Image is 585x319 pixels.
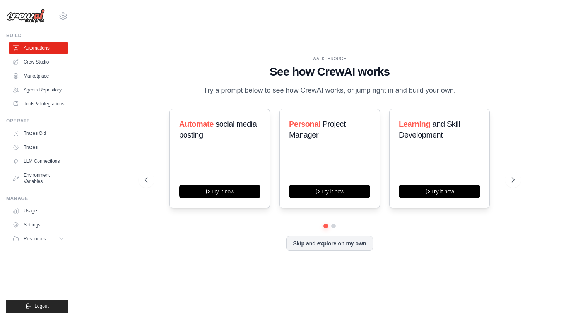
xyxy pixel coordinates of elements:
a: Usage [9,205,68,217]
a: Environment Variables [9,169,68,188]
p: Try a prompt below to see how CrewAI works, or jump right in and build your own. [200,85,460,96]
span: and Skill Development [399,120,460,139]
button: Try it now [399,185,480,198]
span: social media posting [179,120,257,139]
div: Build [6,33,68,39]
div: WALKTHROUGH [145,56,515,62]
div: Manage [6,195,68,202]
a: Crew Studio [9,56,68,68]
button: Skip and explore on my own [286,236,373,251]
a: Marketplace [9,70,68,82]
h1: See how CrewAI works [145,65,515,79]
span: Personal [289,120,320,128]
span: Resources [24,236,46,242]
div: Operate [6,118,68,124]
a: Traces [9,141,68,153]
button: Try it now [289,185,370,198]
a: Automations [9,42,68,54]
a: Tools & Integrations [9,98,68,110]
span: Project Manager [289,120,346,139]
button: Logout [6,300,68,313]
a: Settings [9,219,68,231]
button: Resources [9,233,68,245]
button: Try it now [179,185,260,198]
a: Traces Old [9,127,68,140]
span: Learning [399,120,430,128]
span: Logout [34,303,49,309]
span: Automate [179,120,214,128]
a: Agents Repository [9,84,68,96]
a: LLM Connections [9,155,68,167]
img: Logo [6,9,45,24]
